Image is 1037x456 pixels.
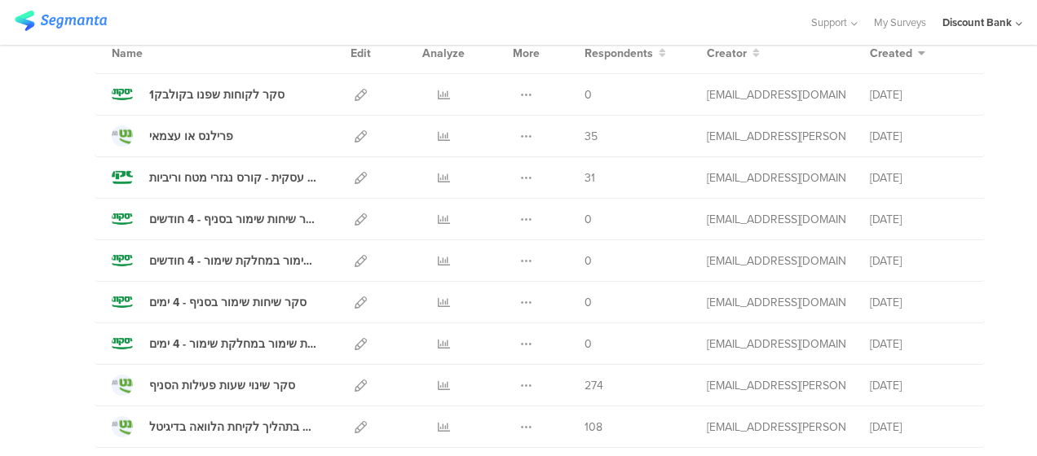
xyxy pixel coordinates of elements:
[149,252,319,270] div: סקר שיחות שימור במחלקת שימור - 4 חודשים
[870,86,968,103] div: [DATE]
[112,375,295,396] a: סקר שינוי שעות פעילות הסניף
[870,128,968,145] div: [DATE]
[112,416,319,437] a: בחינת הצורך להעלאת מסמכי מעמ בתהליך לקיחת הלוואה בדיגיטל
[149,294,307,311] div: סקר שיחות שימור בסניף - 4 ימים
[870,252,968,270] div: [DATE]
[585,45,666,62] button: Respondents
[419,33,468,73] div: Analyze
[585,294,592,311] span: 0
[15,11,107,31] img: segmanta logo
[149,419,319,436] div: בחינת הצורך להעלאת מסמכי מעמ בתהליך לקיחת הלוואה בדיגיטל
[112,292,307,313] a: סקר שיחות שימור בסניף - 4 ימים
[707,377,845,394] div: hofit.refael@dbank.co.il
[707,252,845,270] div: anat.gilad@dbank.co.il
[149,335,319,353] div: סקר שיחות שימור במחלקת שימור - 4 ימים
[811,15,847,30] span: Support
[112,167,319,188] a: כנסים חטיבה עסקית - קורס נגזרי מטח וריביות
[585,45,653,62] span: Respondents
[585,169,595,186] span: 31
[112,125,233,147] a: פרילנס או עצמאי
[585,128,598,145] span: 35
[112,84,285,105] a: סקר לקוחות שפנו בקולבק1
[870,419,968,436] div: [DATE]
[707,169,845,186] div: anat.gilad@dbank.co.il
[585,252,592,270] span: 0
[707,335,845,353] div: anat.gilad@dbank.co.il
[343,33,378,73] div: Edit
[870,294,968,311] div: [DATE]
[112,333,319,354] a: סקר שיחות שימור במחלקת שימור - 4 ימים
[509,33,544,73] div: More
[870,335,968,353] div: [DATE]
[942,15,1012,30] div: Discount Bank
[707,294,845,311] div: anat.gilad@dbank.co.il
[870,45,912,62] span: Created
[149,169,319,186] div: כנסים חטיבה עסקית - קורס נגזרי מטח וריביות
[149,377,295,394] div: סקר שינוי שעות פעילות הסניף
[870,45,925,62] button: Created
[149,86,285,103] div: סקר לקוחות שפנו בקולבק1
[870,377,968,394] div: [DATE]
[870,169,968,186] div: [DATE]
[707,128,845,145] div: hofit.refael@dbank.co.il
[112,208,319,230] a: סקר שיחות שימור בסניף - 4 חודשים
[585,377,603,394] span: 274
[707,86,845,103] div: eden.nabet@dbank.co.il
[112,45,210,62] div: Name
[149,128,233,145] div: פרילנס או עצמאי
[707,419,845,436] div: hofit.refael@dbank.co.il
[707,45,760,62] button: Creator
[707,45,747,62] span: Creator
[707,211,845,228] div: anat.gilad@dbank.co.il
[585,419,602,436] span: 108
[585,86,592,103] span: 0
[112,250,319,271] a: סקר שיחות שימור במחלקת שימור - 4 חודשים
[585,211,592,228] span: 0
[149,211,319,228] div: סקר שיחות שימור בסניף - 4 חודשים
[870,211,968,228] div: [DATE]
[585,335,592,353] span: 0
